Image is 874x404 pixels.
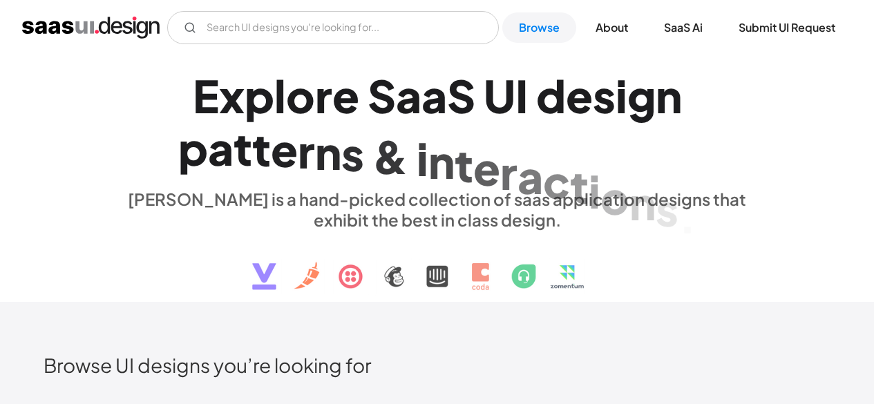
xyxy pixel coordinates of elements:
[570,160,589,213] div: t
[543,155,570,208] div: c
[593,69,616,122] div: s
[589,165,600,218] div: i
[502,12,576,43] a: Browse
[517,150,543,203] div: a
[678,189,696,242] div: .
[219,69,245,122] div: x
[341,128,364,181] div: s
[228,230,647,302] img: text, icon, saas logo
[616,69,627,122] div: i
[656,183,678,236] div: s
[417,133,428,186] div: i
[455,138,473,191] div: t
[473,142,500,195] div: e
[600,171,629,224] div: o
[208,122,234,175] div: a
[656,69,682,122] div: n
[178,122,208,175] div: p
[167,11,499,44] form: Email Form
[500,146,517,199] div: r
[515,69,528,122] div: I
[484,69,515,122] div: U
[536,69,566,122] div: d
[332,69,359,122] div: e
[234,122,252,175] div: t
[274,69,286,122] div: l
[368,69,396,122] div: S
[421,69,447,122] div: a
[286,69,315,122] div: o
[428,135,455,189] div: n
[447,69,475,122] div: S
[120,69,755,175] h1: Explore SaaS UI design patterns & interactions.
[372,130,408,183] div: &
[315,69,332,122] div: r
[193,69,219,122] div: E
[629,177,656,230] div: n
[252,122,271,175] div: t
[271,123,298,176] div: e
[167,11,499,44] input: Search UI designs you're looking for...
[44,353,830,377] h2: Browse UI designs you’re looking for
[245,69,274,122] div: p
[566,69,593,122] div: e
[396,69,421,122] div: a
[22,17,160,39] a: home
[315,126,341,179] div: n
[298,124,315,177] div: r
[579,12,645,43] a: About
[120,189,755,230] div: [PERSON_NAME] is a hand-picked collection of saas application designs that exhibit the best in cl...
[627,69,656,122] div: g
[647,12,719,43] a: SaaS Ai
[722,12,852,43] a: Submit UI Request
